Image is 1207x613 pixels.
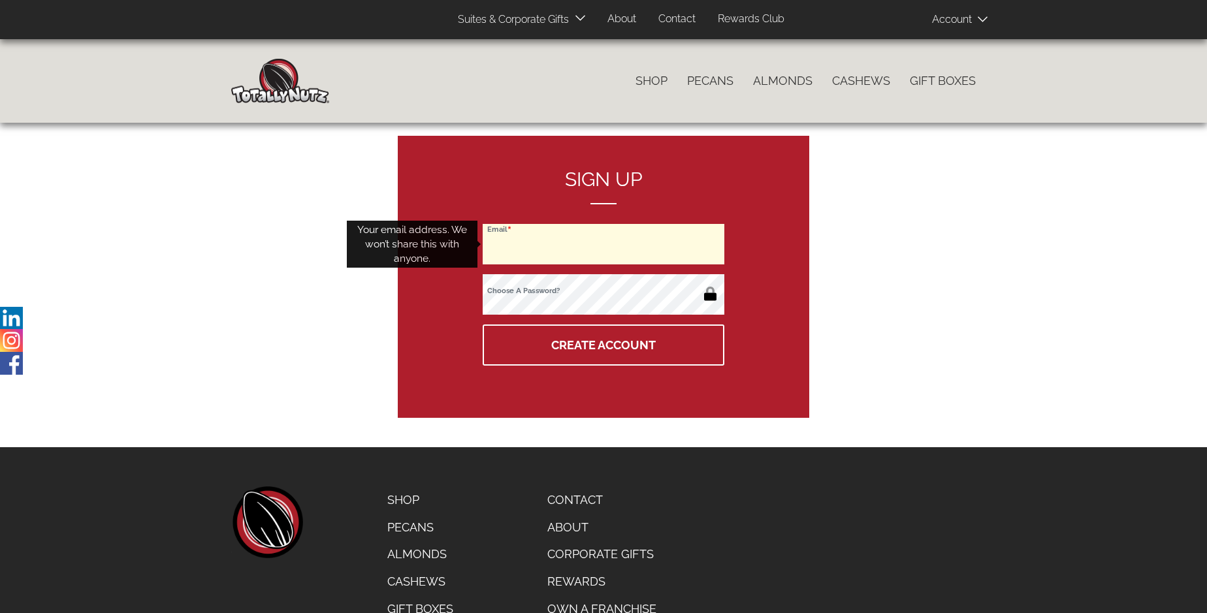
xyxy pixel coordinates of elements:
a: Contact [538,486,666,514]
a: Almonds [378,541,463,568]
a: home [231,486,303,558]
a: Rewards Club [708,7,794,32]
img: Home [231,59,329,103]
a: Almonds [743,67,822,95]
a: Rewards [538,568,666,595]
a: Shop [378,486,463,514]
button: Create Account [483,324,724,366]
a: Shop [626,67,677,95]
div: Your email address. We won’t share this with anyone. [347,221,477,268]
a: Contact [649,7,705,32]
h2: Sign up [483,168,724,204]
a: Cashews [822,67,900,95]
input: Email [483,224,724,264]
a: Pecans [677,67,743,95]
a: About [598,7,646,32]
a: Suites & Corporate Gifts [448,7,573,33]
a: Cashews [378,568,463,595]
a: About [538,514,666,541]
a: Corporate Gifts [538,541,666,568]
a: Pecans [378,514,463,541]
a: Gift Boxes [900,67,986,95]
